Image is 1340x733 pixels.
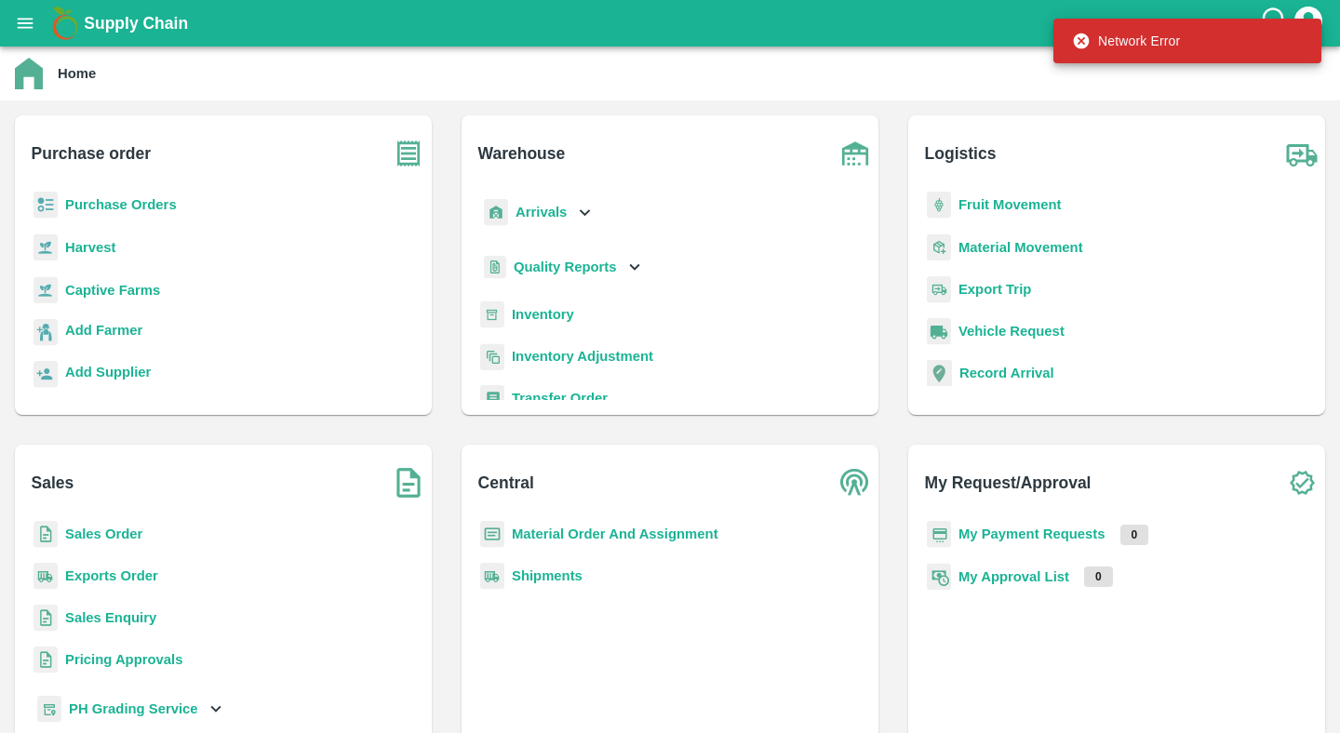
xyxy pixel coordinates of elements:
img: harvest [33,276,58,304]
img: shipments [480,563,504,590]
div: Arrivals [480,192,596,233]
div: account of current user [1292,4,1325,43]
a: Material Order And Assignment [512,526,718,541]
p: 0 [1084,566,1113,587]
img: supplier [33,361,58,388]
p: 0 [1120,525,1149,545]
b: Supply Chain [84,14,188,33]
img: sales [33,605,58,632]
img: qualityReport [484,256,506,279]
img: fruit [927,192,951,219]
b: My Request/Approval [925,470,1092,496]
b: Quality Reports [514,260,617,274]
a: Export Trip [958,282,1031,297]
img: inventory [480,343,504,370]
img: delivery [927,276,951,303]
b: Purchase order [32,140,151,167]
b: Home [58,66,96,81]
a: My Approval List [958,569,1069,584]
a: Sales Enquiry [65,610,156,625]
div: Network Error [1072,24,1180,58]
img: centralMaterial [480,521,504,548]
img: central [832,460,878,506]
a: Record Arrival [959,366,1054,380]
img: approval [927,563,951,591]
a: Add Farmer [65,320,142,345]
img: whTracker [37,696,61,723]
b: Add Supplier [65,365,151,380]
img: vehicle [927,318,951,345]
a: Harvest [65,240,115,255]
a: Purchase Orders [65,197,177,212]
a: Fruit Movement [958,197,1062,212]
a: Exports Order [65,568,158,583]
img: whTransfer [480,385,504,412]
b: PH Grading Service [69,701,198,716]
div: Quality Reports [480,248,645,287]
img: harvest [33,233,58,261]
div: PH Grading Service [33,688,226,730]
a: Vehicle Request [958,324,1065,339]
div: customer-support [1259,7,1292,40]
img: sales [33,521,58,548]
img: shipments [33,563,58,590]
a: Add Supplier [65,362,151,387]
a: Captive Farms [65,283,160,298]
b: Arrivals [516,205,567,220]
img: whArrival [484,199,508,226]
img: sales [33,646,58,673]
img: material [927,233,951,261]
a: Sales Order [65,526,142,541]
b: Central [478,470,534,496]
b: Sales [32,470,74,496]
a: Transfer Order [512,391,608,406]
img: logo [47,5,84,42]
img: warehouse [832,130,878,177]
b: Logistics [925,140,997,167]
a: Inventory [512,307,574,322]
a: Shipments [512,568,583,583]
img: check [1279,460,1325,506]
img: reciept [33,192,58,219]
img: recordArrival [927,360,952,386]
a: Pricing Approvals [65,652,182,667]
img: whInventory [480,301,504,328]
a: My Payment Requests [958,526,1105,541]
img: truck [1279,130,1325,177]
img: farmer [33,319,58,346]
a: Inventory Adjustment [512,349,653,364]
a: Material Movement [958,240,1083,255]
button: open drawer [4,2,47,45]
b: Add Farmer [65,323,142,338]
b: Warehouse [478,140,566,167]
img: home [15,58,43,89]
img: purchase [385,130,432,177]
img: payment [927,521,951,548]
a: Supply Chain [84,10,1259,36]
img: soSales [385,460,432,506]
